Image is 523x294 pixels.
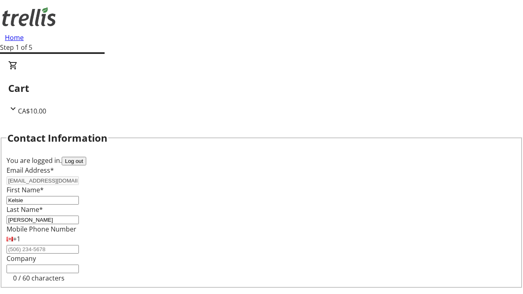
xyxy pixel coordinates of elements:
tr-character-limit: 0 / 60 characters [13,274,65,283]
label: First Name* [7,185,44,194]
div: You are logged in. [7,156,516,165]
button: Log out [62,157,86,165]
label: Mobile Phone Number [7,225,76,234]
div: CartCA$10.00 [8,60,515,116]
input: (506) 234-5678 [7,245,79,254]
span: CA$10.00 [18,107,46,116]
h2: Contact Information [7,131,107,145]
label: Company [7,254,36,263]
label: Email Address* [7,166,54,175]
h2: Cart [8,81,515,96]
label: Last Name* [7,205,43,214]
